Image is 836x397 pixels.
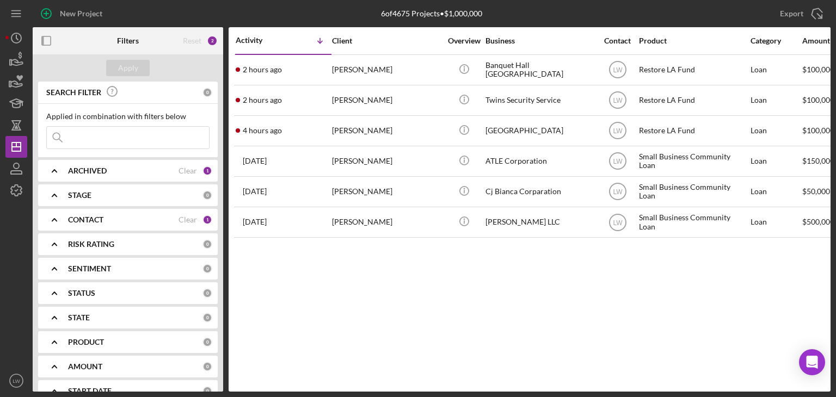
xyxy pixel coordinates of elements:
div: 2 [207,35,218,46]
div: Clear [179,215,197,224]
div: 0 [202,264,212,274]
text: LW [613,97,623,104]
div: Small Business Community Loan [639,147,748,176]
time: 2025-08-19 20:17 [243,187,267,196]
time: 2025-08-28 19:51 [243,126,282,135]
b: START DATE [68,387,112,395]
div: Open Intercom Messenger [799,349,825,375]
button: Export [769,3,831,24]
div: Category [751,36,801,45]
b: Filters [117,36,139,45]
div: 0 [202,386,212,396]
b: STATUS [68,289,95,297]
div: Restore LA Fund [639,116,748,145]
div: [PERSON_NAME] [332,147,441,176]
div: Clear [179,166,197,175]
div: Small Business Community Loan [639,177,748,206]
b: SEARCH FILTER [46,88,101,97]
div: 0 [202,288,212,298]
div: Cj Bianca Corparation [485,177,594,206]
div: 1 [202,215,212,225]
div: 6 of 4675 Projects • $1,000,000 [381,9,482,18]
b: STATE [68,313,90,322]
div: 0 [202,239,212,249]
b: PRODUCT [68,338,104,346]
text: LW [13,378,21,384]
time: 2025-08-28 21:05 [243,96,282,104]
div: Contact [597,36,638,45]
b: CONTACT [68,215,103,224]
div: Client [332,36,441,45]
time: 2025-08-28 21:31 [243,65,282,74]
text: LW [613,219,623,226]
text: LW [613,127,623,135]
div: Loan [751,208,801,237]
div: Restore LA Fund [639,55,748,84]
div: [PERSON_NAME] [332,208,441,237]
div: New Project [60,3,102,24]
div: Small Business Community Loan [639,208,748,237]
div: Loan [751,177,801,206]
text: LW [613,188,623,196]
div: Business [485,36,594,45]
div: 1 [202,166,212,176]
div: 0 [202,190,212,200]
time: 2025-08-20 21:41 [243,157,267,165]
div: 0 [202,313,212,322]
div: [PERSON_NAME] LLC [485,208,594,237]
div: Restore LA Fund [639,86,748,115]
div: Loan [751,55,801,84]
button: New Project [33,3,113,24]
text: LW [613,66,623,74]
div: Loan [751,147,801,176]
div: 0 [202,88,212,97]
div: Export [780,3,803,24]
div: Activity [236,36,284,45]
button: LW [5,370,27,392]
div: Apply [118,60,138,76]
div: Banquet Hall [GEOGRAPHIC_DATA] [485,55,594,84]
div: 0 [202,362,212,371]
div: Loan [751,86,801,115]
div: [PERSON_NAME] [332,55,441,84]
div: Loan [751,116,801,145]
text: LW [613,158,623,165]
b: SENTIMENT [68,264,111,273]
time: 2025-08-19 19:29 [243,218,267,226]
div: Twins Security Service [485,86,594,115]
b: ARCHIVED [68,166,107,175]
div: Reset [183,36,201,45]
div: [PERSON_NAME] [332,86,441,115]
div: ATLE Corporation [485,147,594,176]
div: [PERSON_NAME] [332,116,441,145]
div: 0 [202,337,212,347]
b: AMOUNT [68,362,102,371]
b: RISK RATING [68,240,114,249]
div: Applied in combination with filters below [46,112,210,121]
button: Apply [106,60,150,76]
div: Overview [444,36,484,45]
div: [PERSON_NAME] [332,177,441,206]
div: Product [639,36,748,45]
b: STAGE [68,191,91,200]
div: [GEOGRAPHIC_DATA] [485,116,594,145]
